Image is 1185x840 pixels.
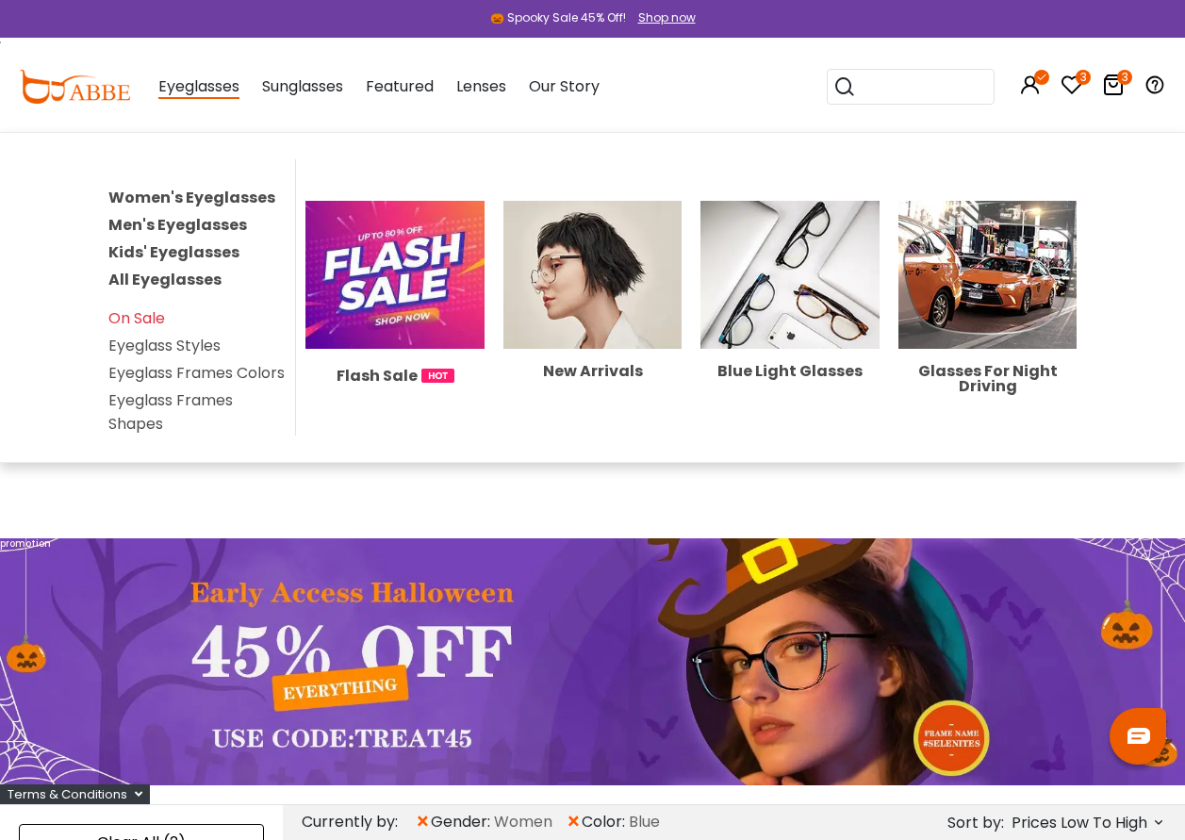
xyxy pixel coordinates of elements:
[262,75,343,97] span: Sunglasses
[503,201,683,349] img: New Arrivals
[421,369,454,383] img: 1724998894317IetNH.gif
[302,805,415,839] div: Currently by:
[1127,728,1150,744] img: chat
[503,364,683,379] div: New Arrivals
[337,364,418,387] span: Flash Sale
[108,241,239,263] a: Kids' Eyeglasses
[490,9,626,26] div: 🎃 Spooky Sale 45% Off!
[566,805,582,839] span: ×
[629,9,696,25] a: Shop now
[1061,77,1083,99] a: 3
[305,263,485,387] a: Flash Sale
[415,805,431,839] span: ×
[108,307,165,329] a: On Sale
[108,362,285,384] a: Eyeglass Frames Colors
[898,364,1078,394] div: Glasses For Night Driving
[456,75,506,97] span: Lenses
[108,389,233,435] a: Eyeglass Frames Shapes
[108,187,275,208] a: Women's Eyeglasses
[108,214,247,236] a: Men's Eyeglasses
[638,9,696,26] div: Shop now
[582,811,629,833] span: color:
[431,811,494,833] span: gender:
[1102,77,1125,99] a: 3
[529,75,600,97] span: Our Story
[1117,70,1132,85] i: 3
[898,263,1078,394] a: Glasses For Night Driving
[158,75,239,99] span: Eyeglasses
[700,263,880,379] a: Blue Light Glasses
[494,811,552,833] span: Women
[108,269,222,290] a: All Eyeglasses
[700,201,880,349] img: Blue Light Glasses
[700,364,880,379] div: Blue Light Glasses
[947,812,1004,833] span: Sort by:
[305,201,485,349] img: Flash Sale
[19,70,130,104] img: abbeglasses.com
[503,263,683,379] a: New Arrivals
[366,75,434,97] span: Featured
[1012,806,1147,840] span: Prices Low To High
[1076,70,1091,85] i: 3
[629,811,660,833] span: Blue
[898,201,1078,349] img: Glasses For Night Driving
[108,335,221,356] a: Eyeglass Styles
